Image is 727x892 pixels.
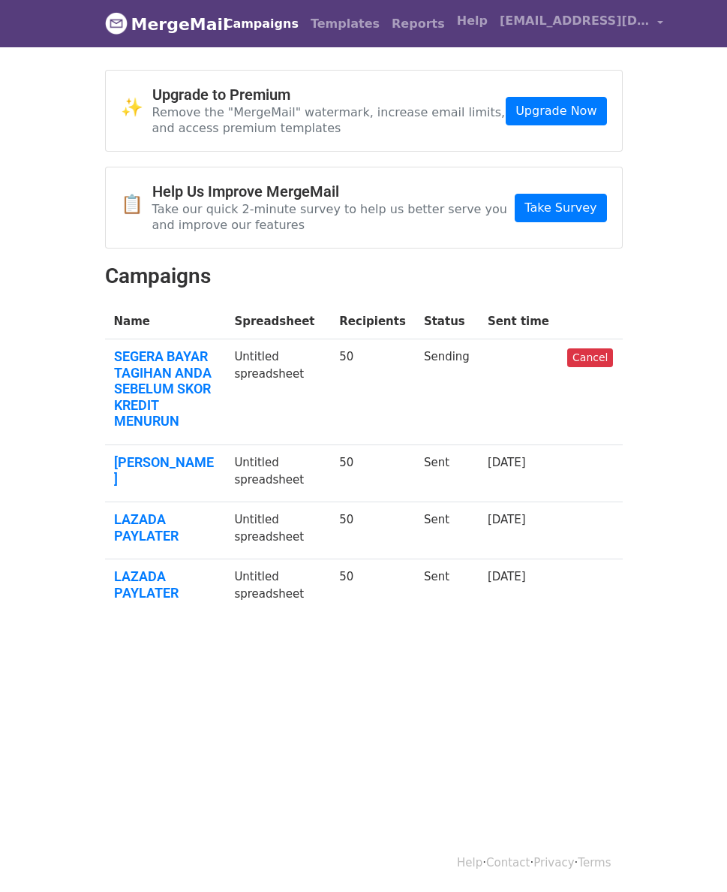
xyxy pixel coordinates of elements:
h2: Campaigns [105,264,623,289]
td: Untitled spreadsheet [225,445,330,502]
a: Templates [305,9,386,39]
th: Sent time [479,304,558,339]
a: SEGERA BAYAR TAGIHAN ANDA SEBELUM SKOR KREDIT MENURUN [114,348,217,429]
td: Sent [415,502,479,559]
a: Privacy [533,856,574,869]
th: Name [105,304,226,339]
h4: Help Us Improve MergeMail [152,182,515,200]
a: LAZADA PAYLATER [114,511,217,544]
td: 50 [330,559,415,616]
a: [DATE] [488,570,526,583]
a: [DATE] [488,456,526,469]
a: Campaigns [218,9,305,39]
a: Contact [486,856,530,869]
td: 50 [330,445,415,502]
span: [EMAIL_ADDRESS][DOMAIN_NAME] [500,12,650,30]
td: Untitled spreadsheet [225,559,330,616]
a: Reports [386,9,451,39]
th: Status [415,304,479,339]
td: 50 [330,339,415,445]
td: Untitled spreadsheet [225,502,330,559]
a: Cancel [567,348,613,367]
p: Take our quick 2-minute survey to help us better serve you and improve our features [152,201,515,233]
span: 📋 [121,194,152,215]
a: Help [457,856,482,869]
a: Help [451,6,494,36]
td: Sending [415,339,479,445]
a: [DATE] [488,513,526,526]
td: Sent [415,559,479,616]
td: Untitled spreadsheet [225,339,330,445]
td: 50 [330,502,415,559]
h4: Upgrade to Premium [152,86,506,104]
a: MergeMail [105,8,206,40]
a: Take Survey [515,194,606,222]
span: ✨ [121,97,152,119]
a: [EMAIL_ADDRESS][DOMAIN_NAME] [494,6,669,41]
a: [PERSON_NAME] [114,454,217,487]
a: Upgrade Now [506,97,606,125]
a: LAZADA PAYLATER [114,568,217,601]
th: Recipients [330,304,415,339]
th: Spreadsheet [225,304,330,339]
a: Terms [578,856,611,869]
td: Sent [415,445,479,502]
p: Remove the "MergeMail" watermark, increase email limits, and access premium templates [152,104,506,136]
img: MergeMail logo [105,12,128,35]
